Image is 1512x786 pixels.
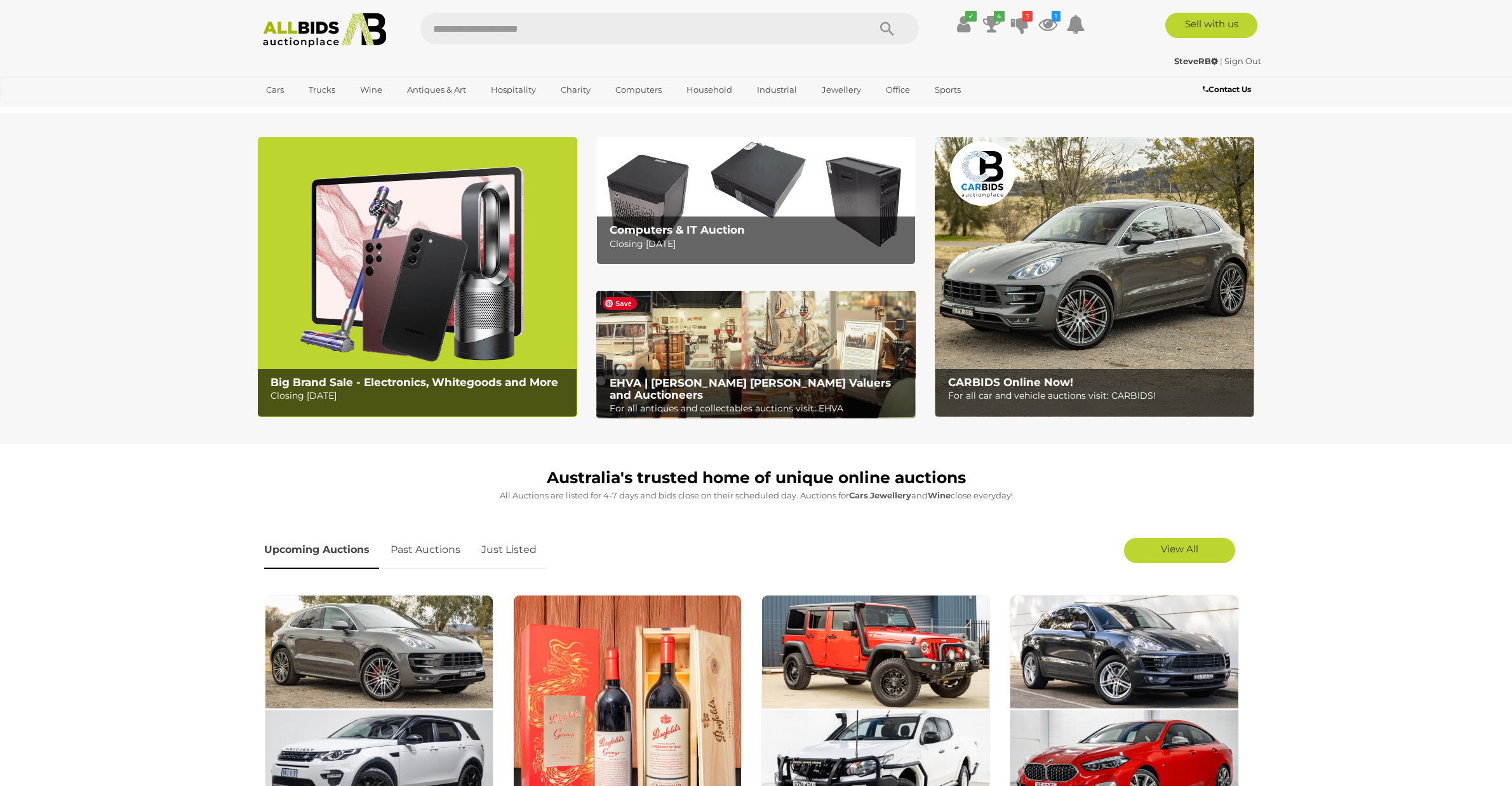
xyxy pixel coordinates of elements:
[948,376,1073,389] b: CARBIDS Online Now!
[300,79,344,100] a: Trucks
[596,291,916,419] a: EHVA | Evans Hastings Valuers and Auctioneers EHVA | [PERSON_NAME] [PERSON_NAME] Valuers and Auct...
[472,531,546,569] a: Just Listed
[1220,56,1222,66] span: |
[982,13,1001,36] a: 4
[935,137,1254,417] img: CARBIDS Online Now!
[1224,56,1261,66] a: Sign Out
[256,13,394,48] img: Allbids.com.au
[596,137,916,265] img: Computers & IT Auction
[271,388,570,404] p: Closing [DATE]
[610,223,745,236] b: Computers & IT Auction
[399,79,474,100] a: Antiques & Art
[749,79,805,100] a: Industrial
[610,376,891,401] b: EHVA | [PERSON_NAME] [PERSON_NAME] Valuers and Auctioneers
[1203,84,1251,94] b: Contact Us
[1052,11,1060,22] i: 1
[855,13,919,44] button: Search
[603,297,637,310] span: Save
[552,79,599,100] a: Charity
[954,13,973,36] a: ✔
[483,79,544,100] a: Hospitality
[935,137,1254,417] a: CARBIDS Online Now! CARBIDS Online Now! For all car and vehicle auctions visit: CARBIDS!
[948,388,1247,404] p: For all car and vehicle auctions visit: CARBIDS!
[610,236,909,252] p: Closing [DATE]
[352,79,391,100] a: Wine
[381,531,470,569] a: Past Auctions
[928,490,951,500] strong: Wine
[870,490,911,500] strong: Jewellery
[258,79,292,100] a: Cars
[258,137,577,417] a: Big Brand Sale - Electronics, Whitegoods and More Big Brand Sale - Electronics, Whitegoods and Mo...
[1174,56,1218,66] strong: SteveRB
[813,79,869,100] a: Jewellery
[258,137,577,417] img: Big Brand Sale - Electronics, Whitegoods and More
[994,11,1005,22] i: 4
[849,490,868,500] strong: Cars
[965,11,977,22] i: ✔
[264,531,379,569] a: Upcoming Auctions
[878,79,918,100] a: Office
[596,137,916,265] a: Computers & IT Auction Computers & IT Auction Closing [DATE]
[1038,13,1057,36] a: 1
[1124,538,1235,563] a: View All
[1161,543,1198,555] span: View All
[1010,13,1029,36] a: 3
[271,376,558,389] b: Big Brand Sale - Electronics, Whitegoods and More
[927,79,969,100] a: Sports
[1022,11,1033,22] i: 3
[264,488,1248,503] p: All Auctions are listed for 4-7 days and bids close on their scheduled day. Auctions for , and cl...
[1203,83,1254,97] a: Contact Us
[1174,56,1220,66] a: SteveRB
[610,401,909,416] p: For all antiques and collectables auctions visit: EHVA
[258,100,365,121] a: [GEOGRAPHIC_DATA]
[607,79,670,100] a: Computers
[264,469,1248,487] h1: Australia's trusted home of unique online auctions
[1165,13,1257,38] a: Sell with us
[596,291,916,419] img: EHVA | Evans Hastings Valuers and Auctioneers
[678,79,740,100] a: Household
